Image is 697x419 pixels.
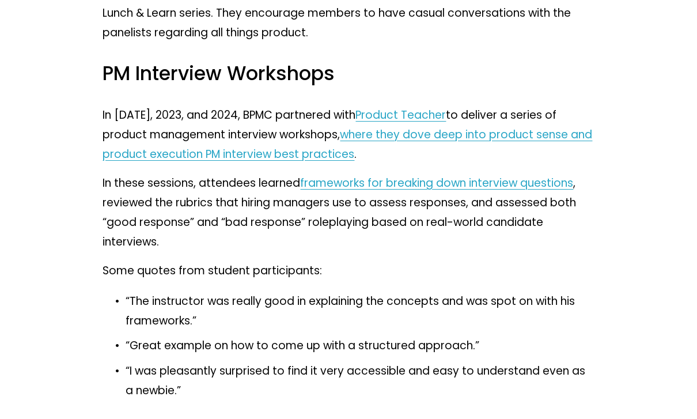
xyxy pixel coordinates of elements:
a: where they dove deep into product sense and product execution PM interview best practices [103,127,592,163]
p: In these sessions, attendees learned , reviewed the rubrics that hiring managers use to assess re... [103,174,594,252]
p: Some quotes from student participants: [103,262,594,281]
p: “I was pleasantly surprised to find it very accessible and easy to understand even as a newbie.” [126,362,594,401]
a: Product Teacher [355,108,446,123]
p: In [DATE], 2023, and 2024, BPMC partnered with to deliver a series of product management intervie... [103,106,594,165]
p: “Great example on how to come up with a structured approach.” [126,337,594,356]
a: frameworks for breaking down interview questions [300,176,573,191]
h3: PM Interview Workshops [103,62,594,88]
p: “The instructor was really good in explaining the concepts and was spot on with his frameworks.” [126,292,594,331]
